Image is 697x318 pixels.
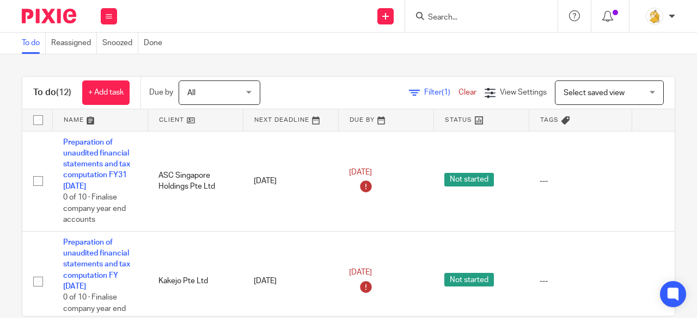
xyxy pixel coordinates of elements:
a: + Add task [82,80,130,105]
span: Filter [424,89,458,96]
a: To do [22,33,46,54]
input: Search [427,13,525,23]
a: Clear [458,89,476,96]
span: Select saved view [564,89,625,97]
a: Done [144,33,168,54]
h1: To do [33,87,71,98]
span: Not started [444,273,494,286]
td: [DATE] [243,131,338,231]
td: ASC Singapore Holdings Pte Ltd [148,131,243,231]
div: --- [540,276,621,286]
a: Preparation of unaudited financial statements and tax computation FY [DATE] [63,239,130,290]
span: Tags [540,117,559,123]
a: Snoozed [102,33,138,54]
p: Due by [149,87,173,98]
span: Not started [444,173,494,186]
span: (1) [442,89,450,96]
span: All [187,89,195,97]
span: (12) [56,88,71,97]
span: 0 of 10 · Finalise company year end accounts [63,194,126,223]
a: Preparation of unaudited financial statements and tax computation FY31 [DATE] [63,139,130,190]
span: [DATE] [349,169,372,176]
span: View Settings [500,89,547,96]
span: [DATE] [349,269,372,276]
a: Reassigned [51,33,97,54]
img: Pixie [22,9,76,23]
img: MicrosoftTeams-image.png [646,8,663,25]
div: --- [540,176,621,186]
